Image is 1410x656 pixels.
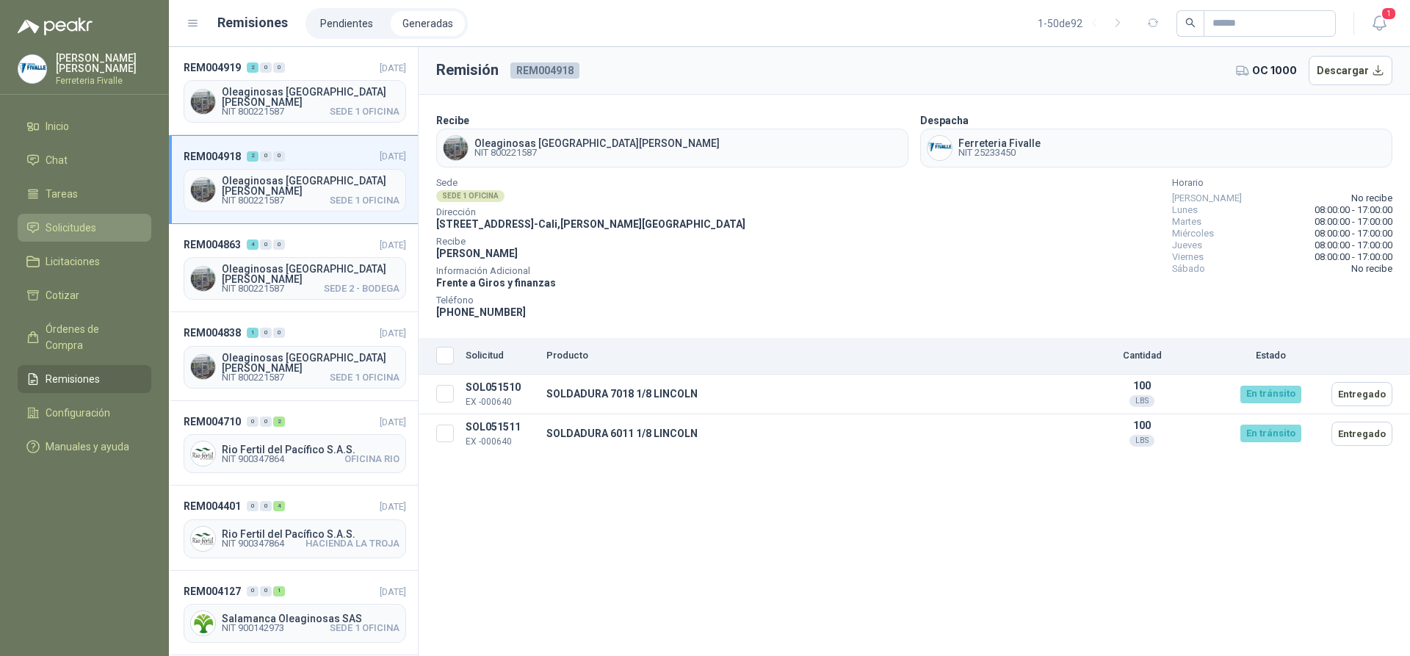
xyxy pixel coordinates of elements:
img: Company Logo [191,90,215,114]
div: 0 [260,417,272,427]
div: 2 [247,151,258,162]
span: OFICINA RIO [344,455,399,464]
li: Pendientes [308,11,385,36]
span: Horario [1172,179,1392,187]
div: 4 [273,501,285,511]
span: Rio Fertil del Pacífico S.A.S. [222,529,399,539]
a: Remisiones [18,365,151,393]
div: 0 [273,151,285,162]
span: [STREET_ADDRESS] - Cali , [PERSON_NAME][GEOGRAPHIC_DATA] [436,218,745,230]
span: NIT 900142973 [222,624,284,632]
a: Inicio [18,112,151,140]
span: Cotizar [46,287,79,303]
span: [DATE] [380,501,406,512]
span: Jueves [1172,239,1202,251]
span: REM004863 [184,237,241,253]
span: Martes [1172,216,1201,228]
div: 0 [260,151,272,162]
div: 1 [247,328,258,338]
span: [DATE] [380,151,406,162]
span: SEDE 1 OFICINA [330,373,399,382]
a: Configuración [18,399,151,427]
p: [PERSON_NAME] [PERSON_NAME] [56,53,151,73]
a: Cotizar [18,281,151,309]
span: Rio Fertil del Pacífico S.A.S. [222,444,399,455]
span: NIT 800221587 [222,107,284,116]
a: REM004918200[DATE] Company LogoOleaginosas [GEOGRAPHIC_DATA][PERSON_NAME]NIT 800221587SEDE 1 OFICINA [169,135,418,223]
span: [PERSON_NAME] [1172,192,1242,204]
div: 0 [273,62,285,73]
div: 0 [260,328,272,338]
span: [DATE] [380,328,406,339]
span: REM004710 [184,414,241,430]
td: SOL051511 [460,414,540,453]
span: HACIENDA LA TROJA [305,539,399,548]
p: 100 [1074,380,1210,392]
p: Ferreteria Fivalle [56,76,151,85]
div: LBS [1129,435,1154,447]
span: Chat [46,152,68,168]
span: 08:00:00 - 17:00:00 [1315,228,1392,239]
div: En tránsito [1240,386,1301,403]
span: Viernes [1172,251,1204,263]
span: Oleaginosas [GEOGRAPHIC_DATA][PERSON_NAME] [474,138,720,148]
th: Producto [540,338,1069,375]
button: 1 [1366,10,1392,37]
span: REM004401 [184,498,241,514]
span: Licitaciones [46,253,100,270]
span: Miércoles [1172,228,1214,239]
span: Configuración [46,405,110,421]
a: Órdenes de Compra [18,315,151,359]
span: SEDE 1 OFICINA [330,196,399,205]
span: 08:00:00 - 17:00:00 [1315,251,1392,263]
div: 0 [260,62,272,73]
img: Logo peakr [18,18,93,35]
img: Company Logo [18,55,46,83]
div: 1 [273,586,285,596]
span: SEDE 2 - BODEGA [324,284,399,293]
img: Company Logo [191,178,215,202]
span: 08:00:00 - 17:00:00 [1315,216,1392,228]
a: REM004401004[DATE] Company LogoRio Fertil del Pacífico S.A.S.NIT 900347864HACIENDA LA TROJA [169,486,418,570]
b: Recibe [436,115,469,126]
a: Licitaciones [18,248,151,275]
span: 08:00:00 - 17:00:00 [1315,239,1392,251]
a: REM004919200[DATE] Company LogoOleaginosas [GEOGRAPHIC_DATA][PERSON_NAME]NIT 800221587SEDE 1 OFICINA [169,47,418,135]
span: Sede [436,179,745,187]
div: En tránsito [1240,425,1301,442]
img: Company Logo [191,527,215,551]
span: NIT 25233450 [958,148,1041,157]
h3: Remisión [436,59,499,82]
div: 2 [273,417,285,427]
td: SOLDADURA 7018 1/8 LINCOLN [540,375,1069,414]
b: Despacha [920,115,969,126]
span: REM004127 [184,583,241,599]
div: 0 [247,501,258,511]
img: Company Logo [928,136,952,160]
span: Teléfono [436,297,745,304]
span: NIT 800221587 [222,196,284,205]
span: Ferreteria Fivalle [958,138,1041,148]
a: REM004838100[DATE] Company LogoOleaginosas [GEOGRAPHIC_DATA][PERSON_NAME]NIT 800221587SEDE 1 OFICINA [169,312,418,400]
span: REM004918 [184,148,241,165]
th: Solicitud [460,338,540,375]
span: SEDE 1 OFICINA [330,107,399,116]
span: [PERSON_NAME] [436,248,518,259]
div: 2 [247,62,258,73]
a: REM004127001[DATE] Company LogoSalamanca Oleaginosas SASNIT 900142973SEDE 1 OFICINA [169,571,418,655]
span: Órdenes de Compra [46,321,137,353]
span: Manuales y ayuda [46,439,129,455]
td: SOL051510 [460,375,540,414]
span: REM004919 [184,60,241,76]
a: Generadas [391,11,465,36]
div: 0 [260,239,272,250]
span: [DATE] [380,417,406,428]
span: [DATE] [380,62,406,73]
span: Oleaginosas [GEOGRAPHIC_DATA][PERSON_NAME] [222,264,399,284]
span: SEDE 1 OFICINA [330,624,399,632]
img: Company Logo [191,611,215,635]
span: NIT 800221587 [222,373,284,382]
span: NIT 900347864 [222,455,284,464]
span: Dirección [436,209,745,216]
p: EX -000640 [466,395,535,409]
